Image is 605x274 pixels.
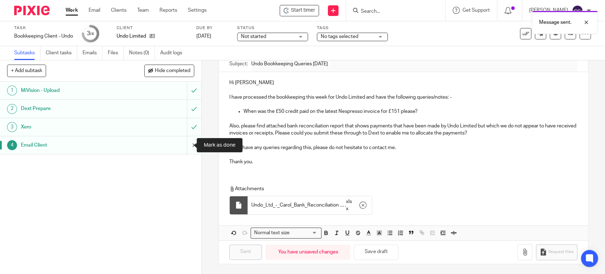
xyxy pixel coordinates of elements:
h1: Dext Prepare [21,103,127,114]
a: Work [66,7,78,14]
p: If you have any queries regarding this, please do not hesitate to contact me. [229,144,577,151]
img: svg%3E [572,5,583,16]
button: Save draft [354,245,398,260]
span: Undo_Ltd_-_Carol_Bank_Reconciliation [DATE] [251,202,345,209]
label: Subject: [229,60,248,67]
div: 2 [7,104,17,114]
p: When was the £50 credit paid on the latest Nespresso invoice for £151 please? [243,108,577,115]
div: 3 [87,29,94,38]
span: Start timer [291,7,315,14]
span: xlsx [346,198,354,213]
a: Settings [188,7,207,14]
a: Files [108,46,124,60]
span: No tags selected [321,34,358,39]
button: + Add subtask [7,65,46,77]
a: Subtasks [14,46,40,60]
p: I have processed the bookkeeping this week for Undo Limited and have the following queries/notes: - [229,94,577,101]
div: . [248,196,372,214]
input: Search for option [292,229,317,237]
div: You have unsaved changes [265,245,350,260]
p: Message sent. [539,19,571,26]
a: Email [89,7,100,14]
label: Due by [196,25,228,31]
p: Undo Limited [117,33,146,40]
div: 3 [7,122,17,132]
div: Undo Limited - Bookkeeping Client - Undo [280,5,319,16]
a: Clients [111,7,127,14]
a: Reports [159,7,177,14]
p: Attachments [229,185,567,192]
span: Normal text size [252,229,291,237]
h1: Email Client [21,140,127,150]
a: Client tasks [46,46,77,60]
div: Bookkeeping Client - Undo [14,33,73,40]
span: [DATE] [196,34,211,39]
span: Request files [548,249,573,255]
div: 1 [7,86,17,95]
a: Audit logs [160,46,187,60]
h1: Xero [21,122,127,132]
div: 4 [7,140,17,150]
a: Notes (0) [129,46,155,60]
h1: MiVision - Upload [21,85,127,96]
a: Team [137,7,149,14]
img: Pixie [14,6,50,15]
label: Task [14,25,73,31]
p: Hi [PERSON_NAME] [229,79,577,86]
div: Search for option [251,228,321,239]
button: Request files [536,244,577,260]
input: Sent [229,245,262,260]
small: /4 [90,32,94,36]
p: Also, please find attached bank reconciliation report that shows payments that have been made by ... [229,122,577,137]
p: Thank you. [229,158,577,165]
button: Hide completed [144,65,194,77]
a: Emails [83,46,102,60]
span: Hide completed [155,68,190,74]
label: Status [237,25,308,31]
span: Not started [241,34,266,39]
label: Client [117,25,187,31]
